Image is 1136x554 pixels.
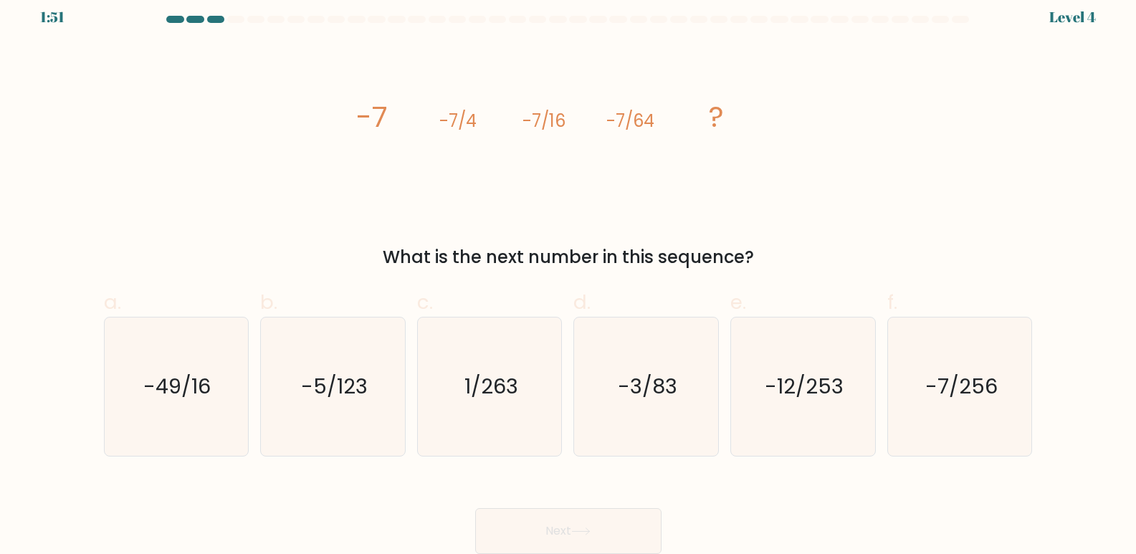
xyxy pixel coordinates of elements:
text: 1/263 [464,373,518,401]
text: -7/256 [925,373,998,401]
span: b. [260,288,277,316]
div: Level 4 [1049,6,1096,28]
div: What is the next number in this sequence? [113,244,1024,270]
tspan: -7/16 [522,109,565,133]
div: 1:51 [40,6,65,28]
span: f. [887,288,897,316]
text: -12/253 [765,373,844,401]
text: -3/83 [618,373,677,401]
text: -5/123 [301,373,368,401]
span: e. [730,288,746,316]
span: c. [417,288,433,316]
tspan: ? [708,97,723,137]
button: Next [475,508,662,554]
tspan: -7 [356,97,388,137]
text: -49/16 [144,373,211,401]
span: d. [573,288,591,316]
tspan: -7/4 [439,109,477,133]
span: a. [104,288,121,316]
tspan: -7/64 [606,109,654,133]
